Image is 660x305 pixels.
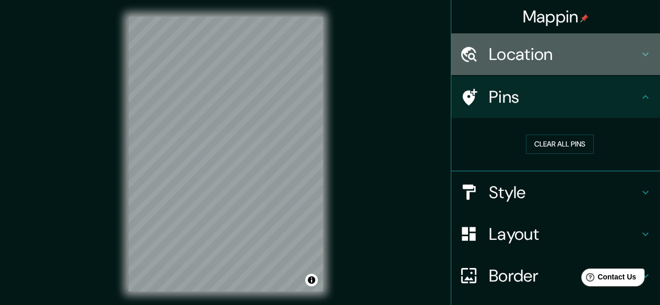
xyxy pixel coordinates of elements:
h4: Mappin [523,6,589,27]
h4: Layout [489,224,639,245]
div: Border [451,255,660,297]
div: Location [451,33,660,75]
h4: Location [489,44,639,65]
h4: Border [489,265,639,286]
canvas: Map [128,17,323,291]
div: Layout [451,213,660,255]
div: Pins [451,76,660,118]
h4: Style [489,182,639,203]
div: Style [451,172,660,213]
iframe: Help widget launcher [567,264,649,294]
img: pin-icon.png [580,14,589,22]
h4: Pins [489,87,639,107]
button: Clear all pins [526,135,594,154]
button: Toggle attribution [305,274,318,286]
